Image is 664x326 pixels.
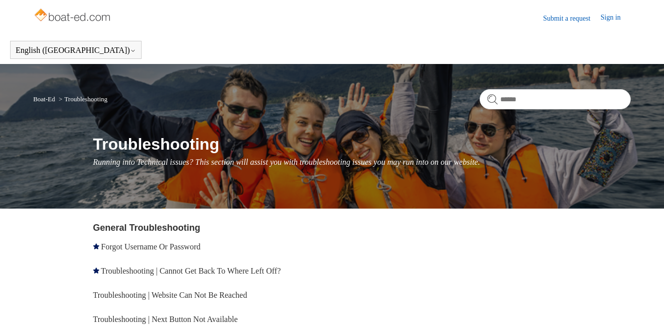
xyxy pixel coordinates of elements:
a: General Troubleshooting [93,223,201,233]
li: Troubleshooting [56,95,107,103]
a: Submit a request [543,13,601,24]
li: Boat-Ed [33,95,57,103]
a: Forgot Username Or Password [101,242,201,251]
input: Search [480,89,631,109]
a: Boat-Ed [33,95,55,103]
svg: Promoted article [93,243,99,249]
img: Boat-Ed Help Center home page [33,6,113,26]
a: Troubleshooting | Cannot Get Back To Where Left Off? [101,267,281,275]
h1: Troubleshooting [93,132,631,156]
a: Troubleshooting | Website Can Not Be Reached [93,291,247,299]
svg: Promoted article [93,268,99,274]
a: Troubleshooting | Next Button Not Available [93,315,238,323]
p: Running into Technical issues? This section will assist you with troubleshooting issues you may r... [93,156,631,168]
a: Sign in [601,12,631,24]
button: English ([GEOGRAPHIC_DATA]) [16,46,136,55]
